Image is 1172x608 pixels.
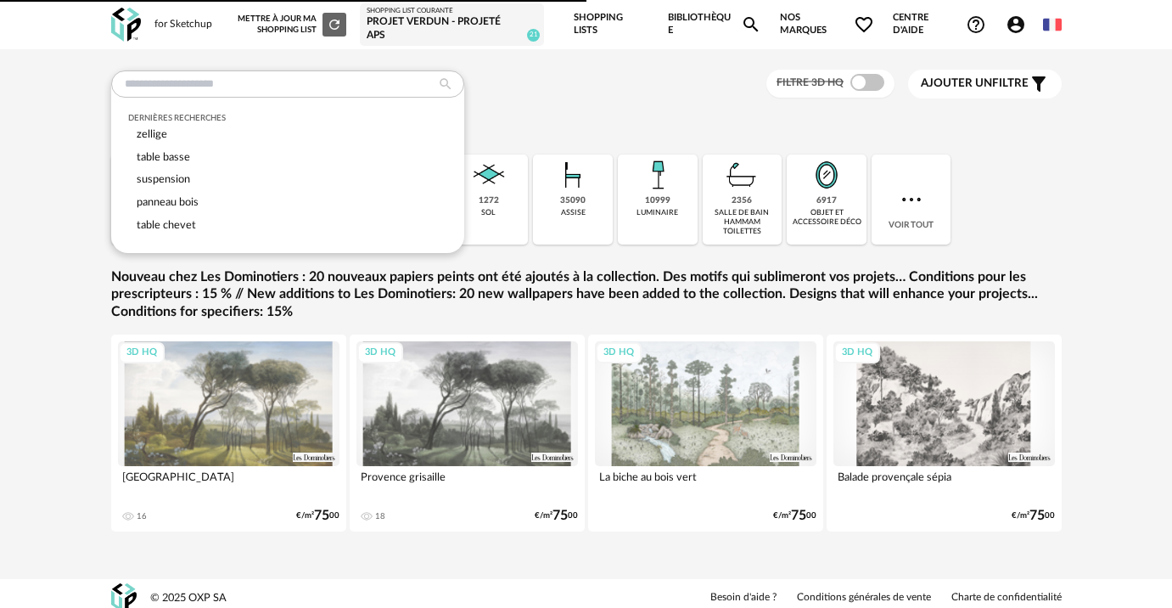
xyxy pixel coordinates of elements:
div: Dernières recherches [128,113,447,123]
a: 3D HQ Balade provençale sépia €/m²7500 [827,335,1062,532]
button: Ajouter unfiltre Filter icon [908,70,1062,99]
span: table basse [137,152,190,162]
div: Shopping List courante [367,7,537,15]
div: 6917 [816,195,837,206]
img: more.7b13dc1.svg [898,186,925,213]
div: 35090 [560,195,586,206]
div: © 2025 OXP SA [150,591,227,605]
div: [GEOGRAPHIC_DATA] [118,466,339,500]
a: Charte de confidentialité [951,591,1062,605]
span: 75 [552,510,568,521]
div: La biche au bois vert [595,466,816,500]
div: 18 [375,511,385,521]
img: fr [1043,15,1062,34]
div: luminaire [636,208,678,217]
img: Miroir.png [806,155,847,195]
span: Filtre 3D HQ [777,77,844,87]
div: salle de bain hammam toilettes [708,208,777,237]
a: Shopping List courante Projet Verdun - Projeté APS 21 [367,7,537,42]
div: 3D HQ [357,342,403,363]
span: 75 [791,510,806,521]
div: assise [561,208,586,217]
div: €/m² 00 [1012,510,1055,521]
div: €/m² 00 [296,510,339,521]
div: Provence grisaille [356,466,578,500]
div: 3D HQ [596,342,642,363]
img: Luminaire.png [637,155,678,195]
img: Sol.png [468,155,509,195]
div: Mettre à jour ma Shopping List [238,13,346,37]
span: zellige [137,129,167,139]
img: Assise.png [552,155,593,195]
span: Magnify icon [741,14,761,35]
img: OXP [111,8,141,42]
div: Balade provençale sépia [833,466,1055,500]
div: €/m² 00 [535,510,578,521]
div: objet et accessoire déco [792,208,861,228]
span: 75 [1029,510,1045,521]
div: €/m² 00 [773,510,816,521]
div: 3D HQ [119,342,165,363]
a: 3D HQ Provence grisaille 18 €/m²7500 [350,335,585,532]
span: table chevet [137,220,196,230]
span: Heart Outline icon [854,14,874,35]
span: filtre [921,76,1029,91]
a: Conditions générales de vente [797,591,931,605]
span: suspension [137,174,190,184]
a: Nouveau chez Les Dominotiers : 20 nouveaux papiers peints ont été ajoutés à la collection. Des mo... [111,268,1062,321]
img: Salle%20de%20bain.png [721,155,762,195]
span: panneau bois [137,197,199,207]
div: 3D HQ [834,342,880,363]
a: 3D HQ La biche au bois vert €/m²7500 [588,335,823,532]
span: Centre d'aideHelp Circle Outline icon [893,12,986,37]
div: 16 [137,511,147,521]
a: 3D HQ [GEOGRAPHIC_DATA] 16 €/m²7500 [111,335,346,532]
span: Help Circle Outline icon [966,14,986,35]
span: Account Circle icon [1006,14,1026,35]
div: 1272 [479,195,499,206]
div: 2356 [732,195,752,206]
a: Besoin d'aide ? [710,591,777,605]
span: Ajouter un [921,77,992,89]
span: Account Circle icon [1006,14,1034,35]
div: Projet Verdun - Projeté APS [367,15,537,42]
div: Voir tout [872,155,951,245]
span: Refresh icon [327,20,342,28]
div: sol [481,208,496,217]
div: 10999 [645,195,670,206]
span: Filter icon [1029,74,1049,94]
span: 21 [527,29,540,42]
div: for Sketchup [154,18,212,31]
span: 75 [314,510,329,521]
